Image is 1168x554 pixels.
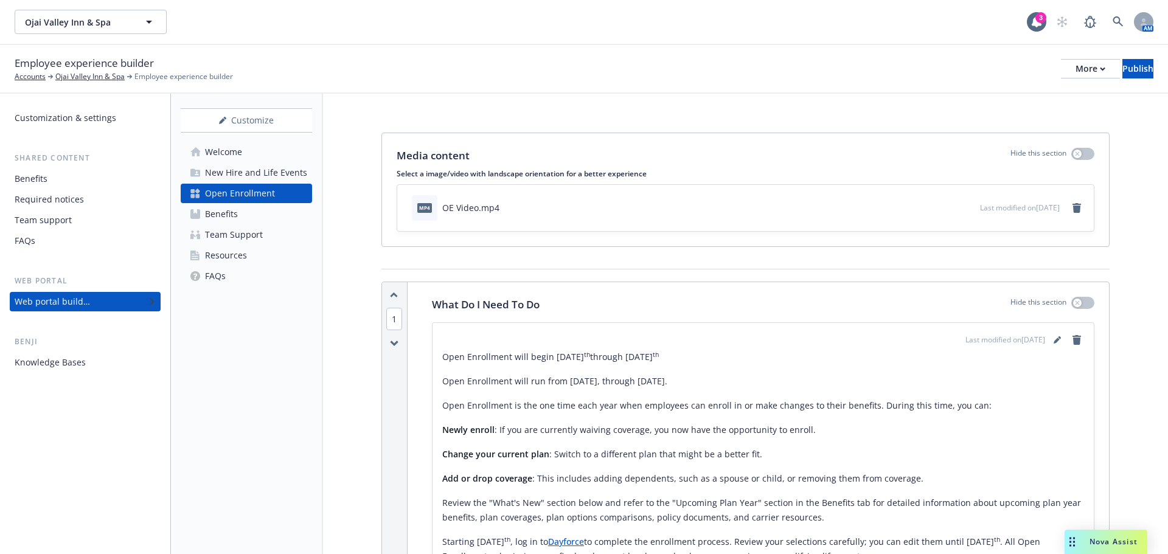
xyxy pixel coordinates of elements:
a: Accounts [15,71,46,82]
span: Nova Assist [1090,536,1138,547]
div: Team Support [205,225,263,244]
a: Dayforce [548,536,584,547]
sup: th [653,350,659,359]
a: FAQs [10,231,161,251]
div: Welcome [205,142,242,162]
div: FAQs [15,231,35,251]
span: mp4 [417,203,432,212]
a: New Hire and Life Events [181,163,312,182]
div: New Hire and Life Events [205,163,307,182]
button: download file [945,201,954,214]
button: Nova Assist [1065,530,1147,554]
a: Search [1106,10,1130,34]
sup: th [584,350,590,359]
a: Customization & settings [10,108,161,128]
span: Last modified on [DATE] [965,334,1045,345]
div: Team support [15,210,72,230]
span: Ojai Valley Inn & Spa [25,16,130,29]
button: More [1061,59,1120,78]
div: 3 [1035,12,1046,23]
div: Knowledge Bases [15,353,86,372]
div: Resources [205,246,247,265]
strong: Add or drop coverage [442,473,532,484]
div: Customize [181,109,312,132]
p: Hide this section [1010,297,1066,313]
div: Customization & settings [15,108,116,128]
a: Ojai Valley Inn & Spa [55,71,125,82]
a: Benefits [181,204,312,224]
p: Hide this section [1010,148,1066,164]
sup: th [994,535,1000,544]
a: Team support [10,210,161,230]
a: remove [1069,333,1084,347]
sup: th [504,535,510,544]
div: Drag to move [1065,530,1080,554]
a: Welcome [181,142,312,162]
div: Web portal [10,275,161,287]
strong: Change your current plan [442,448,549,460]
a: Team Support [181,225,312,244]
p: Open Enrollment will run from [DATE], through [DATE]. [442,374,1084,389]
div: Benefits [15,169,47,189]
p: Select a image/video with landscape orientation for a better experience [397,168,1094,179]
button: 1 [386,313,402,325]
a: Resources [181,246,312,265]
a: Web portal builder [10,292,161,311]
div: FAQs [205,266,226,286]
a: Knowledge Bases [10,353,161,372]
p: : Switch to a different plan that might be a better fit. [442,447,1084,462]
span: Employee experience builder [134,71,233,82]
p: : This includes adding dependents, such as a spouse or child, or removing them from coverage. [442,471,1084,486]
div: OE Video.mp4 [442,201,499,214]
div: Required notices [15,190,84,209]
span: Employee experience builder [15,55,154,71]
div: Publish [1122,60,1153,78]
div: Shared content [10,152,161,164]
button: Ojai Valley Inn & Spa [15,10,167,34]
button: preview file [964,201,975,214]
p: Media content [397,148,470,164]
a: Required notices [10,190,161,209]
a: Benefits [10,169,161,189]
a: remove [1069,201,1084,215]
p: Review the "What's New" section below and refer to the "Upcoming Plan Year" section in the Benefi... [442,496,1084,525]
div: Benji [10,336,161,348]
span: 1 [386,308,402,330]
a: Report a Bug [1078,10,1102,34]
button: Customize [181,108,312,133]
button: Publish [1122,59,1153,78]
strong: Newly enroll [442,424,495,435]
p: Open Enrollment will begin [DATE] through [DATE] [442,350,1084,364]
a: editPencil [1050,333,1065,347]
a: Start snowing [1050,10,1074,34]
div: Benefits [205,204,238,224]
div: Open Enrollment [205,184,275,203]
p: Open Enrollment is the one time each year when employees can enroll in or make changes to their b... [442,398,1084,413]
div: Web portal builder [15,292,90,311]
span: Last modified on [DATE] [980,203,1060,213]
p: What Do I Need To Do [432,297,540,313]
p: : If you are currently waiving coverage, you now have the opportunity to enroll. [442,423,1084,437]
a: Open Enrollment [181,184,312,203]
a: FAQs [181,266,312,286]
div: More [1076,60,1105,78]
